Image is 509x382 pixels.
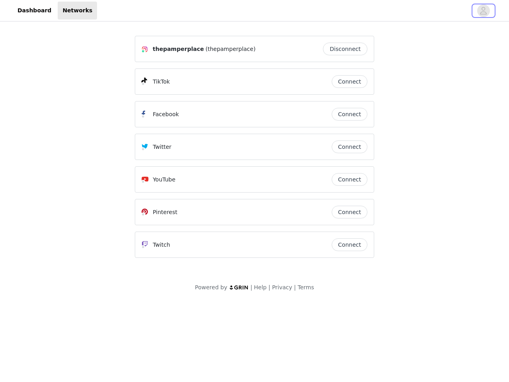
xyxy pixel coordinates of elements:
button: Disconnect [323,43,367,55]
a: Privacy [272,284,292,290]
p: YouTube [153,175,175,184]
span: | [294,284,296,290]
p: Twitter [153,143,171,151]
p: Facebook [153,110,179,119]
img: Instagram Icon [142,46,148,53]
button: Connect [332,206,367,218]
div: avatar [480,4,487,17]
a: Help [254,284,267,290]
button: Connect [332,108,367,121]
p: TikTok [153,78,170,86]
a: Networks [58,2,97,19]
span: (thepamperplace) [206,45,256,53]
button: Connect [332,238,367,251]
span: Powered by [195,284,227,290]
span: thepamperplace [153,45,204,53]
img: logo [229,285,249,290]
p: Twitch [153,241,170,249]
button: Connect [332,173,367,186]
span: | [251,284,253,290]
p: Pinterest [153,208,177,216]
a: Terms [297,284,314,290]
button: Connect [332,140,367,153]
button: Connect [332,75,367,88]
a: Dashboard [13,2,56,19]
span: | [268,284,270,290]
